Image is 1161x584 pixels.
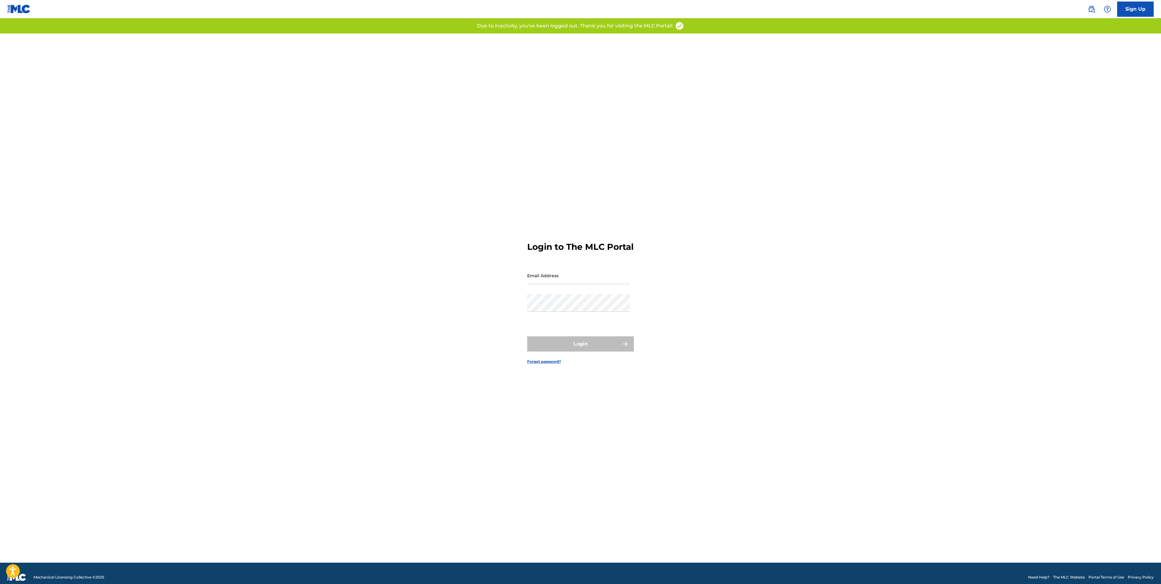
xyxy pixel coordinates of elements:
a: Sign Up [1117,2,1154,17]
a: Public Search [1085,3,1098,15]
img: search [1088,5,1095,13]
a: Portal Terms of Use [1088,575,1124,580]
a: Need Help? [1028,575,1049,580]
img: logo [7,574,26,581]
a: The MLC Website [1053,575,1085,580]
iframe: Chat Widget [1131,555,1161,584]
h3: Login to The MLC Portal [527,242,634,252]
img: access [675,21,684,30]
a: Privacy Policy [1128,575,1154,580]
p: Due to inactivity, you've been logged out. Thank you for visiting the MLC Portal! [477,22,673,30]
div: Help [1101,3,1113,15]
img: help [1104,5,1111,13]
a: Forgot password? [527,359,561,364]
img: MLC Logo [7,5,31,13]
span: Mechanical Licensing Collective © 2025 [34,575,104,580]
